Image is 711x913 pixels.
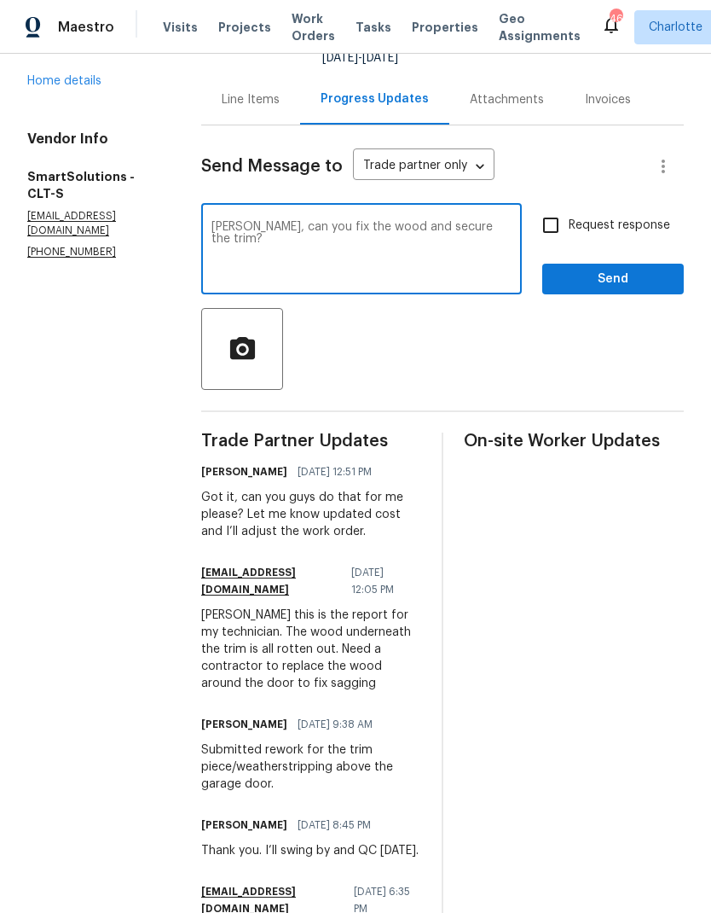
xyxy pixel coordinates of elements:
h5: SmartSolutions - CLT-S [27,168,160,202]
span: Trade Partner Updates [201,433,421,450]
span: [DATE] 12:05 PM [351,564,411,598]
div: Attachments [470,91,544,108]
h6: [PERSON_NAME] [201,716,287,733]
span: Send [556,269,670,290]
span: Request response [569,217,670,235]
span: Maestro [58,19,114,36]
span: [DATE] 12:51 PM [298,463,372,480]
span: [DATE] 9:38 AM [298,716,373,733]
span: Tasks [355,21,391,33]
span: Visits [163,19,198,36]
h6: [PERSON_NAME] [201,463,287,480]
div: Invoices [585,91,631,108]
div: Submitted rework for the trim piece/weatherstripping above the garage door. [201,741,421,793]
div: Got it, can you guys do that for me please? Let me know updated cost and I’ll adjust the work order. [201,489,421,540]
div: Trade partner only [353,153,494,181]
div: Thank you. I’ll swing by and QC [DATE]. [201,842,419,859]
span: - [322,52,398,64]
span: Charlotte [649,19,702,36]
div: Line Items [222,91,280,108]
span: On-site Worker Updates [464,433,684,450]
span: Projects [218,19,271,36]
div: 46 [610,10,621,27]
h6: [PERSON_NAME] [201,817,287,834]
span: Geo Assignments [499,10,581,44]
a: Home details [27,75,101,87]
span: Send Message to [201,158,343,175]
span: Work Orders [292,10,335,44]
textarea: [PERSON_NAME], can you fix the wood and secure the trim? [211,221,512,281]
span: [DATE] [362,52,398,64]
span: [DATE] 8:45 PM [298,817,371,834]
div: Progress Updates [321,90,429,108]
button: Send [542,264,684,295]
h4: Vendor Info [27,131,160,148]
span: Properties [412,19,478,36]
div: [PERSON_NAME] this is the report for my technician. The wood underneath the trim is all rotten ou... [201,607,421,692]
span: [DATE] [322,52,358,64]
